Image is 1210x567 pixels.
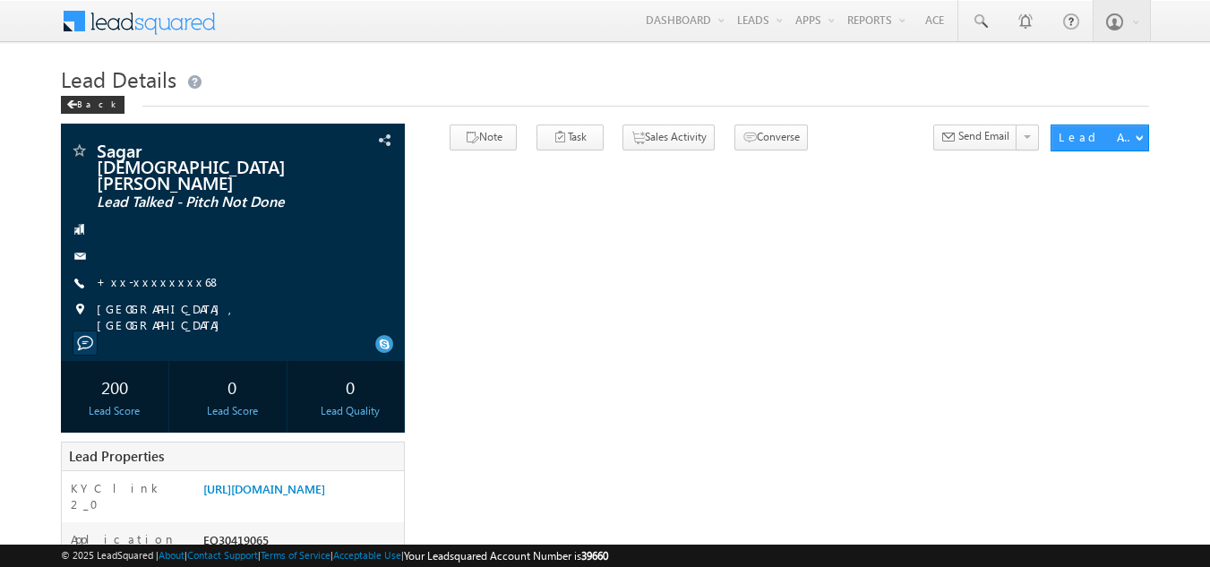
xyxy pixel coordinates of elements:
[300,370,399,403] div: 0
[97,193,309,211] span: Lead Talked - Pitch Not Done
[69,447,164,465] span: Lead Properties
[97,142,309,190] span: Sagar [DEMOGRAPHIC_DATA][PERSON_NAME]
[61,64,176,93] span: Lead Details
[622,125,715,150] button: Sales Activity
[183,370,282,403] div: 0
[65,403,165,419] div: Lead Score
[97,301,374,333] span: [GEOGRAPHIC_DATA], [GEOGRAPHIC_DATA]
[958,128,1009,144] span: Send Email
[261,549,330,561] a: Terms of Service
[734,125,808,150] button: Converse
[300,403,399,419] div: Lead Quality
[61,547,608,564] span: © 2025 LeadSquared | | | | |
[71,480,186,512] label: KYC link 2_0
[1059,129,1135,145] div: Lead Actions
[187,549,258,561] a: Contact Support
[97,274,221,289] a: +xx-xxxxxxxx68
[1051,125,1149,151] button: Lead Actions
[933,125,1017,150] button: Send Email
[199,531,405,556] div: EQ30419065
[450,125,517,150] button: Note
[333,549,401,561] a: Acceptable Use
[159,549,185,561] a: About
[536,125,604,150] button: Task
[61,95,133,110] a: Back
[404,549,608,563] span: Your Leadsquared Account Number is
[183,403,282,419] div: Lead Score
[203,481,325,496] a: [URL][DOMAIN_NAME]
[71,531,186,563] label: Application Number
[61,96,124,114] div: Back
[581,549,608,563] span: 39660
[65,370,165,403] div: 200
